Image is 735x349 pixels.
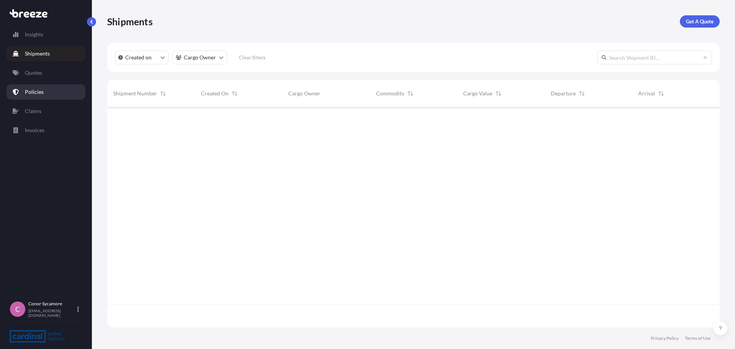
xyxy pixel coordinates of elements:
[7,103,85,119] a: Claims
[376,90,404,97] span: Commodity
[7,123,85,138] a: Invoices
[25,50,50,57] p: Shipments
[172,51,227,64] button: cargoOwner Filter options
[7,46,85,61] a: Shipments
[125,54,152,61] p: Created on
[7,65,85,80] a: Quotes
[25,88,44,96] p: Policies
[28,308,76,318] p: [EMAIL_ADDRESS][DOMAIN_NAME]
[657,89,666,98] button: Sort
[597,51,712,64] input: Search Shipment ID...
[638,90,655,97] span: Arrival
[231,51,274,64] button: Clear filters
[680,15,720,28] a: Get A Quote
[158,89,168,98] button: Sort
[230,89,239,98] button: Sort
[551,90,576,97] span: Departure
[463,90,492,97] span: Cargo Value
[113,90,157,97] span: Shipment Number
[107,15,153,28] p: Shipments
[15,305,20,313] span: C
[25,107,41,115] p: Claims
[115,51,168,64] button: createdOn Filter options
[494,89,503,98] button: Sort
[686,18,714,25] p: Get A Quote
[28,301,76,307] p: Conor Sycamore
[10,330,65,342] img: organization-logo
[7,84,85,100] a: Policies
[406,89,415,98] button: Sort
[7,27,85,42] a: Insights
[25,31,43,38] p: Insights
[288,90,320,97] span: Cargo Owner
[201,90,229,97] span: Created On
[184,54,216,61] p: Cargo Owner
[25,69,42,77] p: Quotes
[651,335,679,341] a: Privacy Policy
[25,126,44,134] p: Invoices
[685,335,710,341] a: Terms of Use
[577,89,586,98] button: Sort
[239,54,266,61] p: Clear filters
